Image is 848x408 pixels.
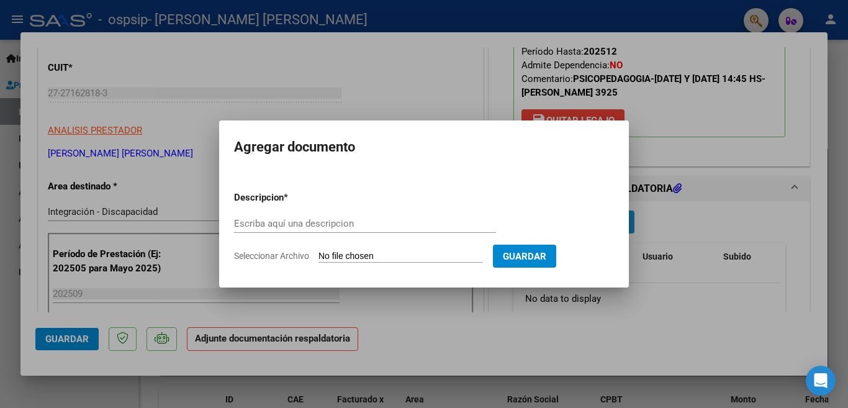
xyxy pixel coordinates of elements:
div: Open Intercom Messenger [806,366,836,396]
span: Seleccionar Archivo [234,251,309,261]
h2: Agregar documento [234,135,614,159]
button: Guardar [493,245,556,268]
p: Descripcion [234,191,348,205]
span: Guardar [503,251,546,262]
